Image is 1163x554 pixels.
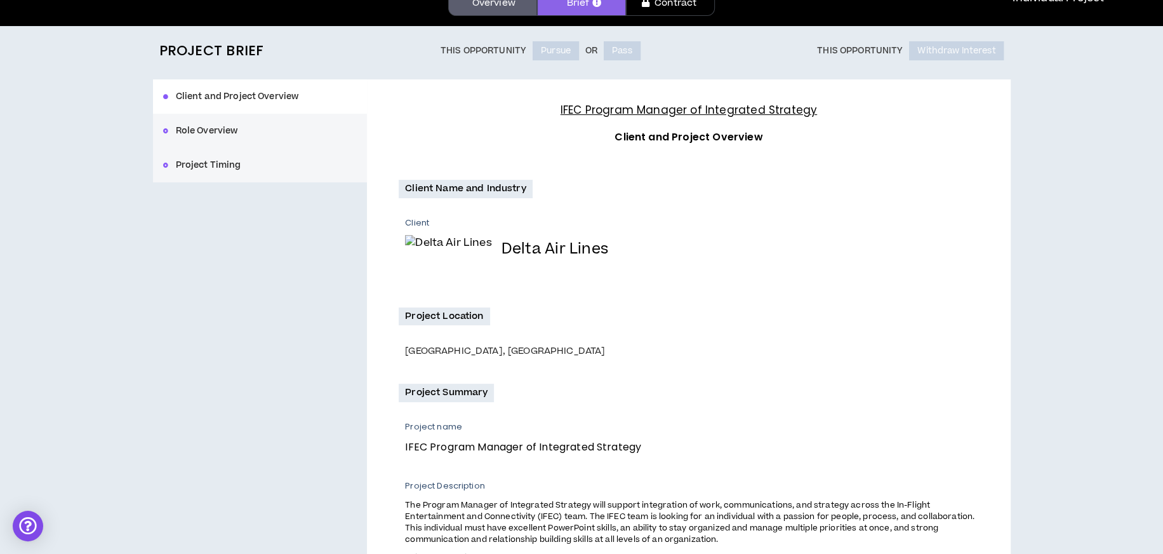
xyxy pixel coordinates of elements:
[405,217,429,229] p: Client
[405,499,974,545] span: The Program Manager of Integrated Strategy will support integration of work, communications, and ...
[817,46,903,56] p: This Opportunity
[585,46,597,56] p: Or
[399,180,532,198] p: Client Name and Industry
[533,41,579,60] button: Pursue
[405,480,978,492] p: Project Description
[502,241,608,257] h4: Delta Air Lines
[159,43,264,59] h2: Project Brief
[405,439,969,456] p: IFEC Program Manager of Integrated Strategy
[399,129,978,145] h3: Client and Project Overview
[405,421,969,433] p: Project name
[399,307,489,325] p: Project Location
[909,41,1004,60] button: Withdraw Interest
[604,41,641,60] button: Pass
[399,102,978,119] h4: IFEC Program Manager of Integrated Strategy
[405,344,978,358] div: [GEOGRAPHIC_DATA], [GEOGRAPHIC_DATA]
[399,384,494,402] p: Project Summary
[13,511,43,541] div: Open Intercom Messenger
[405,235,491,264] img: Delta Air Lines
[441,46,526,56] p: This Opportunity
